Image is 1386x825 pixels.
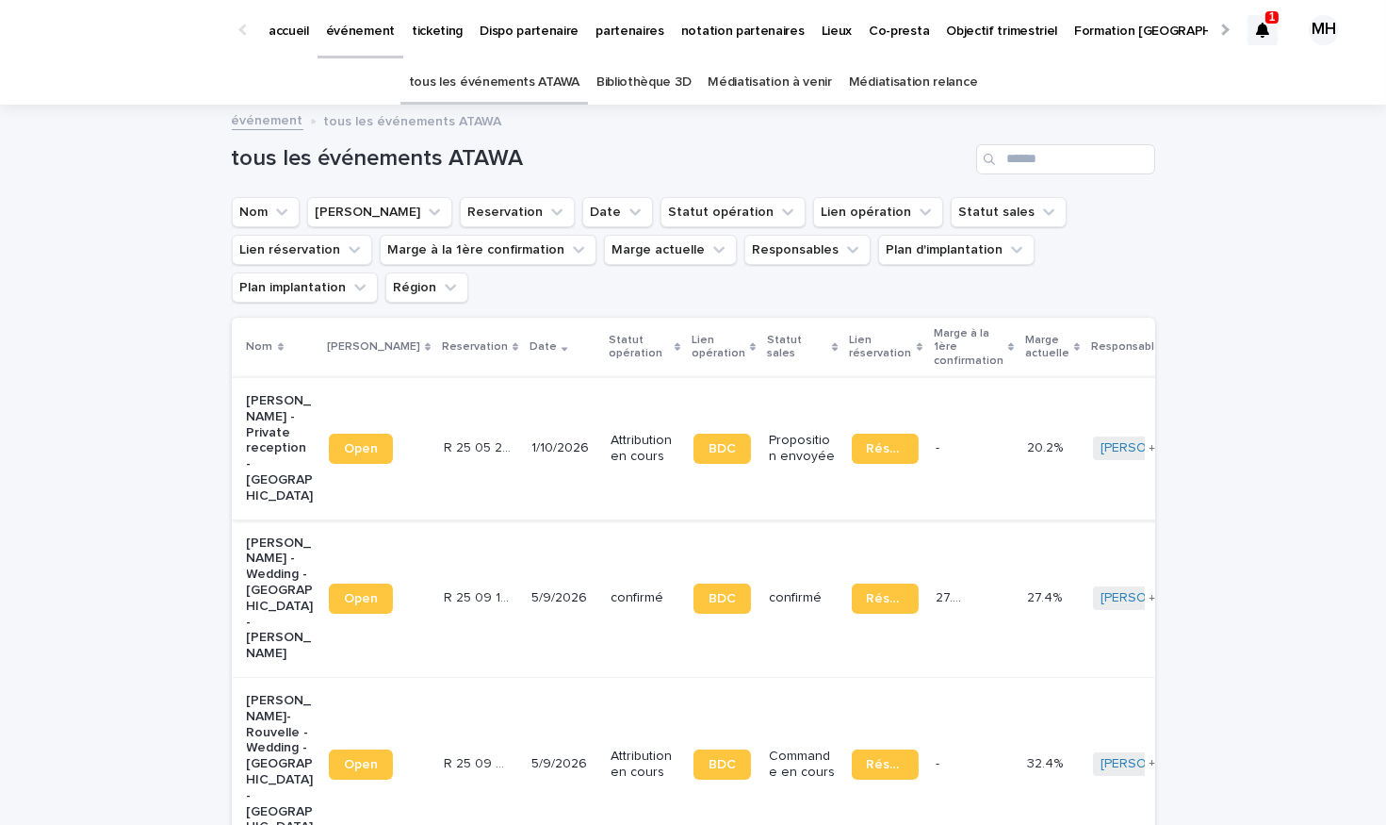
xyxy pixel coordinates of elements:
[1149,593,1159,604] span: + 1
[344,592,378,605] span: Open
[444,437,514,456] p: R 25 05 263
[232,108,303,130] a: événement
[409,60,579,105] a: tous les événements ATAWA
[936,752,943,772] p: -
[660,197,806,227] button: Statut opération
[693,434,751,464] a: BDC
[1101,756,1203,772] a: [PERSON_NAME]
[247,393,314,504] p: [PERSON_NAME] - Private reception - [GEOGRAPHIC_DATA]
[767,330,827,365] p: Statut sales
[867,758,904,771] span: Réservation
[247,337,273,357] p: Nom
[611,590,677,606] p: confirmé
[232,272,378,303] button: Plan implantation
[385,272,468,303] button: Région
[307,197,452,227] button: Lien Stacker
[693,584,751,614] a: BDC
[769,590,836,606] p: confirmé
[1247,15,1278,45] div: 1
[329,584,393,614] a: Open
[531,440,595,456] p: 1/10/2026
[769,749,836,781] p: Commande en cours
[344,442,378,455] span: Open
[867,442,904,455] span: Réservation
[1309,15,1339,45] div: MH
[692,330,745,365] p: Lien opération
[327,337,420,357] p: [PERSON_NAME]
[709,442,736,455] span: BDC
[442,337,508,357] p: Reservation
[611,433,677,465] p: Attribution en cours
[329,434,393,464] a: Open
[1149,443,1159,454] span: + 1
[936,586,973,606] p: 27.4 %
[232,197,300,227] button: Nom
[709,758,736,771] span: BDC
[444,586,514,606] p: R 25 09 147
[531,756,595,772] p: 5/9/2026
[609,330,669,365] p: Statut opération
[604,235,737,265] button: Marge actuelle
[1101,590,1203,606] a: [PERSON_NAME]
[1027,586,1066,606] p: 27.4%
[1025,330,1069,365] p: Marge actuelle
[611,749,677,781] p: Attribution en cours
[878,235,1035,265] button: Plan d'implantation
[380,235,596,265] button: Marge à la 1ère confirmation
[582,197,653,227] button: Date
[951,197,1067,227] button: Statut sales
[1027,437,1067,456] p: 20.2%
[850,330,912,365] p: Lien réservation
[867,592,904,605] span: Réservation
[444,752,514,772] p: R 25 09 849
[1269,10,1276,24] p: 1
[813,197,943,227] button: Lien opération
[232,145,969,173] h1: tous les événements ATAWA
[1091,337,1167,357] p: Responsables
[596,60,691,105] a: Bibliothèque 3D
[324,109,502,130] p: tous les événements ATAWA
[232,235,372,265] button: Lien réservation
[769,433,836,465] p: Proposition envoyée
[344,758,378,771] span: Open
[852,750,919,780] a: Réservation
[744,235,871,265] button: Responsables
[934,323,1003,371] p: Marge à la 1ère confirmation
[936,437,943,456] p: -
[329,750,393,780] a: Open
[1149,758,1159,769] span: + 1
[530,337,557,357] p: Date
[460,197,575,227] button: Reservation
[708,60,832,105] a: Médiatisation à venir
[1101,440,1203,456] a: [PERSON_NAME]
[849,60,978,105] a: Médiatisation relance
[852,434,919,464] a: Réservation
[693,750,751,780] a: BDC
[1027,752,1067,772] p: 32.4%
[709,592,736,605] span: BDC
[976,144,1155,174] input: Search
[247,536,314,662] p: [PERSON_NAME] - Wedding - [GEOGRAPHIC_DATA]-[PERSON_NAME]
[38,11,220,49] img: Ls34BcGeRexTGTNfXpUC
[852,584,919,614] a: Réservation
[531,590,595,606] p: 5/9/2026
